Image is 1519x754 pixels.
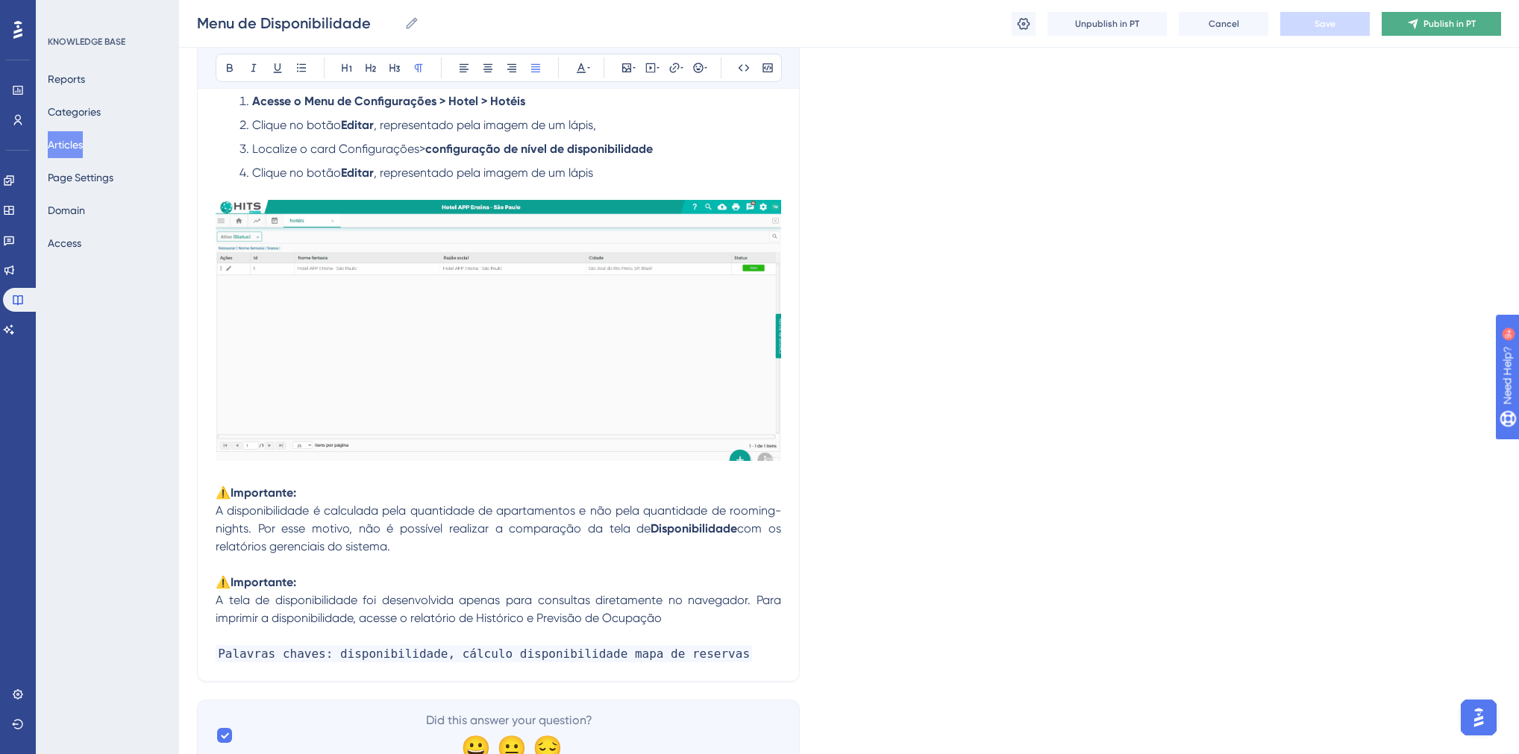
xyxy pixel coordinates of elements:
strong: Acesse o Menu de Configurações > Hotel > Hotéis [252,94,525,108]
strong: Disponibilidade [651,521,737,535]
button: Access [48,230,81,257]
input: Article Name [197,13,398,34]
button: Categories [48,98,101,125]
span: A disponibilidade é calculada pela quantidade de apartamentos e não pela quantidade de rooming-ni... [216,503,781,535]
span: com os relatórios gerenciais do sistema. [216,521,784,553]
strong: Editar [341,166,374,180]
strong: Editar [341,118,374,132]
span: Palavras chaves: disponibilidade, cálculo disponibilidade mapa de reservas [216,645,752,662]
strong: configuração de nível de disponibilidade [425,142,653,156]
span: Clique no botão [252,118,341,132]
button: Unpublish in PT [1047,12,1167,36]
span: A tela de disponibilidade foi desenvolvida apenas para consultas diretamente no navegador. Para i... [216,593,784,625]
span: Save [1315,18,1335,30]
span: Localize o card Configurações> [252,142,425,156]
span: Cancel [1209,18,1239,30]
span: Unpublish in PT [1075,18,1139,30]
span: , representado pela imagem de um lápis [374,166,593,180]
span: Clique no botão [252,166,341,180]
button: Page Settings [48,164,113,191]
span: Did this answer your question? [426,711,592,729]
button: Articles [48,131,83,158]
div: 9+ [101,7,110,19]
button: Reports [48,66,85,92]
span: , representado pela imagem de um lápis, [374,118,596,132]
strong: ⚠️Importante: [216,486,296,500]
button: Cancel [1179,12,1268,36]
button: Save [1280,12,1370,36]
button: Publish in PT [1382,12,1501,36]
div: KNOWLEDGE BASE [48,36,125,48]
button: Domain [48,197,85,224]
iframe: UserGuiding AI Assistant Launcher [1456,695,1501,740]
strong: ⚠️Importante: [216,575,296,589]
span: Need Help? [35,4,93,22]
span: Publish in PT [1424,18,1476,30]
